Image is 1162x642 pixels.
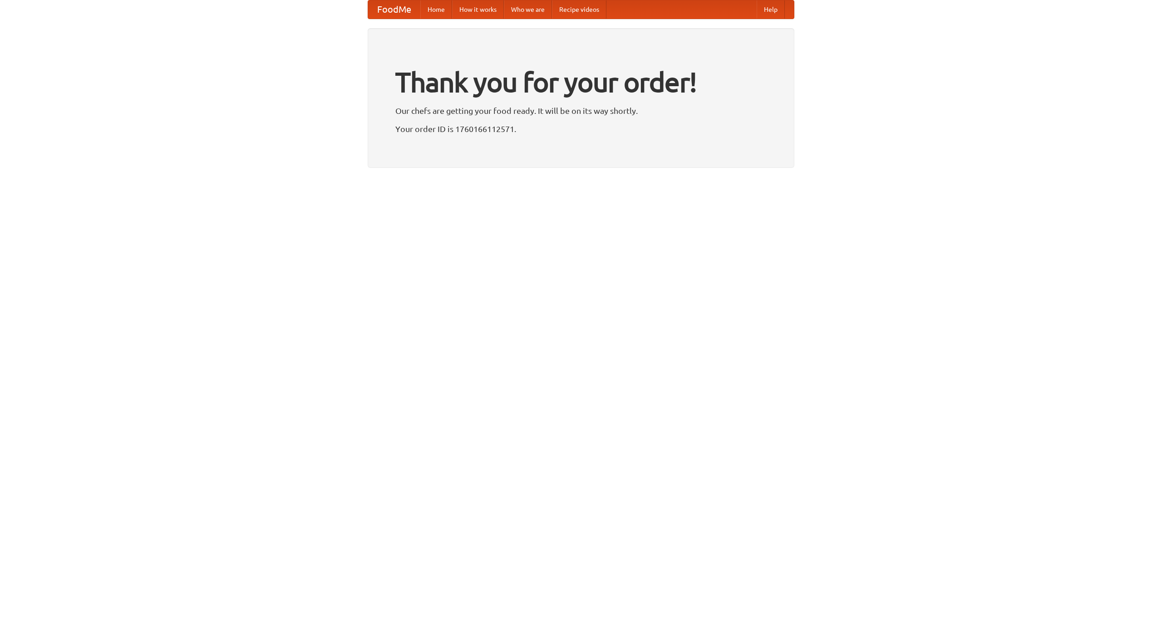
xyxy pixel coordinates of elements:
a: FoodMe [368,0,420,19]
p: Your order ID is 1760166112571. [395,122,767,136]
a: Help [757,0,785,19]
a: Home [420,0,452,19]
p: Our chefs are getting your food ready. It will be on its way shortly. [395,104,767,118]
a: Recipe videos [552,0,606,19]
a: How it works [452,0,504,19]
h1: Thank you for your order! [395,60,767,104]
a: Who we are [504,0,552,19]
